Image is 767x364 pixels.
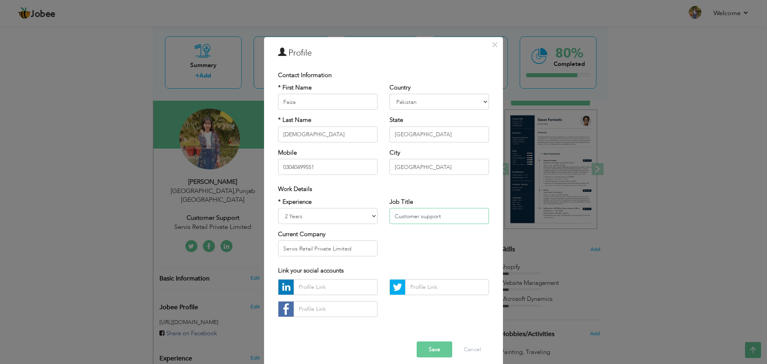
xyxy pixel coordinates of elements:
button: Close [488,38,501,51]
h3: Profile [278,47,489,59]
button: Cancel [456,341,489,357]
span: Link your social accounts [278,267,344,274]
img: Twitter [390,279,405,294]
button: Save [417,341,452,357]
span: × [491,37,498,52]
span: Contact Information [278,71,332,79]
input: Profile Link [294,301,378,317]
label: Current Company [278,230,326,239]
img: facebook [278,301,294,316]
label: * First Name [278,84,312,92]
label: Mobile [278,148,297,157]
label: * Last Name [278,116,311,124]
label: City [389,148,400,157]
input: Profile Link [294,279,378,295]
label: Job Title [389,197,413,206]
input: Profile Link [405,279,489,295]
label: State [389,116,403,124]
img: linkedin [278,279,294,294]
span: Work Details [278,185,312,193]
label: * Experience [278,197,312,206]
label: Country [389,84,411,92]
